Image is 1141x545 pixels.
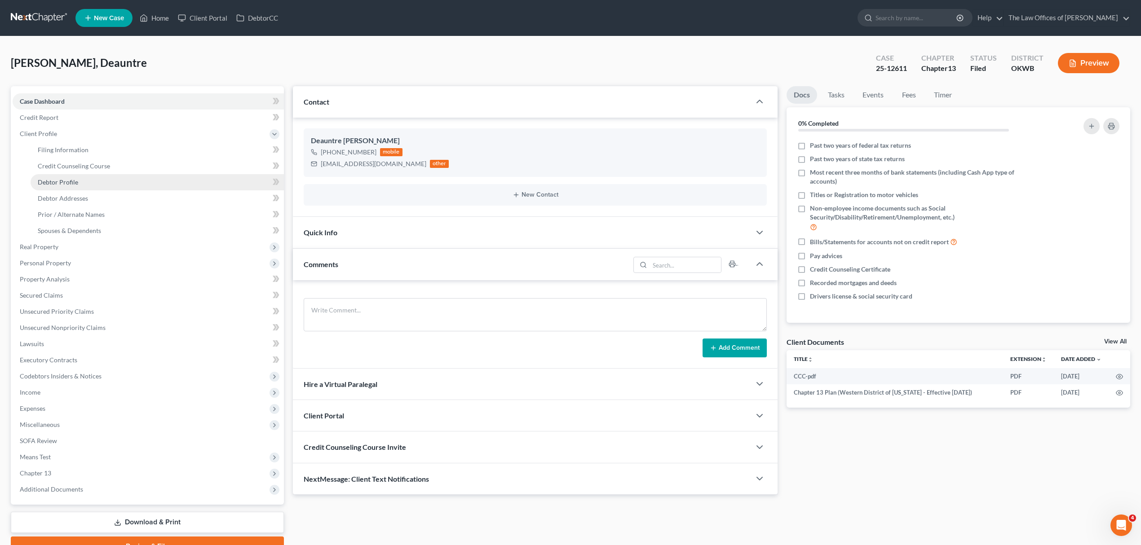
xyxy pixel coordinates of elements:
td: PDF [1003,384,1054,400]
td: [DATE] [1054,384,1109,400]
td: [DATE] [1054,368,1109,384]
span: Codebtors Insiders & Notices [20,372,102,380]
span: Means Test [20,453,51,461]
span: Executory Contracts [20,356,77,364]
a: Executory Contracts [13,352,284,368]
span: Additional Documents [20,485,83,493]
a: Filing Information [31,142,284,158]
span: Unsecured Priority Claims [20,308,94,315]
span: Pay advices [810,251,842,260]
a: Date Added expand_more [1061,356,1101,362]
span: SOFA Review [20,437,57,444]
div: Client Documents [787,337,844,347]
iframe: Intercom live chat [1110,514,1132,536]
a: The Law Offices of [PERSON_NAME] [1004,10,1130,26]
td: Chapter 13 Plan (Western District of [US_STATE] - Effective [DATE]) [787,384,1003,400]
td: CCC-pdf [787,368,1003,384]
span: Past two years of federal tax returns [810,141,911,150]
span: Debtor Profile [38,178,78,186]
div: District [1011,53,1044,63]
a: DebtorCC [232,10,283,26]
button: Preview [1058,53,1119,73]
a: Credit Report [13,110,284,126]
button: New Contact [311,191,760,198]
span: Comments [304,260,338,268]
a: Debtor Profile [31,174,284,190]
span: Credit Counseling Course Invite [304,443,406,451]
span: Case Dashboard [20,97,65,105]
a: Lawsuits [13,336,284,352]
button: Add Comment [703,338,767,357]
a: Credit Counseling Course [31,158,284,174]
span: Drivers license & social security card [810,292,912,301]
strong: 0% Completed [798,119,839,127]
a: Fees [894,86,923,104]
a: Events [855,86,891,104]
td: PDF [1003,368,1054,384]
a: Tasks [821,86,852,104]
span: Recorded mortgages and deeds [810,278,897,287]
span: Property Analysis [20,275,70,283]
span: Client Portal [304,411,344,420]
a: Timer [927,86,959,104]
a: Extensionunfold_more [1010,356,1047,362]
span: Non-employee income documents such as Social Security/Disability/Retirement/Unemployment, etc.) [810,204,1037,222]
a: View All [1104,338,1127,345]
a: Prior / Alternate Names [31,207,284,223]
a: Property Analysis [13,271,284,287]
a: Case Dashboard [13,93,284,110]
a: Client Portal [173,10,232,26]
span: 4 [1129,514,1136,522]
span: Filing Information [38,146,88,154]
a: Unsecured Priority Claims [13,303,284,320]
span: Personal Property [20,259,71,267]
span: Expenses [20,404,45,412]
span: Miscellaneous [20,421,60,428]
span: Bills/Statements for accounts not on credit report [810,237,949,246]
span: Income [20,388,40,396]
span: Client Profile [20,130,57,137]
a: SOFA Review [13,433,284,449]
div: [EMAIL_ADDRESS][DOMAIN_NAME] [321,159,426,168]
span: Hire a Virtual Paralegal [304,380,377,388]
span: Credit Counseling Certificate [810,265,890,274]
a: Docs [787,86,817,104]
span: Quick Info [304,228,337,237]
a: Debtor Addresses [31,190,284,207]
a: Spouses & Dependents [31,223,284,239]
span: Prior / Alternate Names [38,211,105,218]
div: Chapter [921,53,956,63]
span: Lawsuits [20,340,44,347]
i: unfold_more [1041,357,1047,362]
a: Secured Claims [13,287,284,303]
span: Most recent three months of bank statements (including Cash App type of accounts) [810,168,1037,186]
input: Search by name... [876,9,958,26]
div: Case [876,53,907,63]
span: 13 [948,64,956,72]
div: 25-12611 [876,63,907,74]
div: [PHONE_NUMBER] [321,148,376,157]
i: expand_more [1096,357,1101,362]
span: Unsecured Nonpriority Claims [20,324,106,331]
span: Past two years of state tax returns [810,154,905,163]
span: Credit Counseling Course [38,162,110,170]
div: OKWB [1011,63,1044,74]
span: Spouses & Dependents [38,227,101,234]
span: Real Property [20,243,58,251]
a: Help [973,10,1003,26]
span: NextMessage: Client Text Notifications [304,475,429,483]
span: Debtor Addresses [38,194,88,202]
span: Secured Claims [20,291,63,299]
div: mobile [380,148,402,156]
input: Search... [650,257,721,272]
a: Titleunfold_more [794,356,813,362]
span: New Case [94,15,124,22]
a: Home [135,10,173,26]
div: other [430,160,449,168]
span: Chapter 13 [20,469,51,477]
span: Titles or Registration to motor vehicles [810,190,918,199]
span: Credit Report [20,114,58,121]
a: Download & Print [11,512,284,533]
div: Status [970,53,997,63]
div: Chapter [921,63,956,74]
